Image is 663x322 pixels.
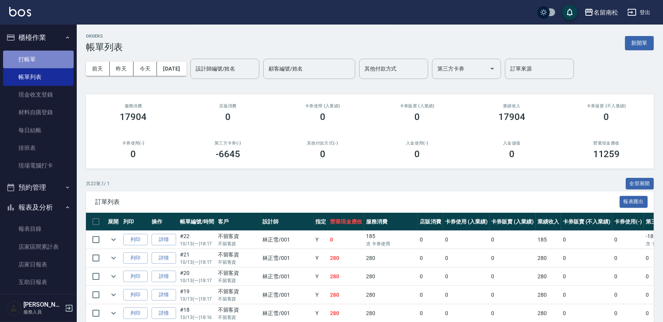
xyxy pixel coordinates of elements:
[23,309,63,315] p: 服務人員
[568,141,645,146] h2: 營業現金應收
[536,286,561,304] td: 280
[123,289,148,301] button: 列印
[498,112,525,122] h3: 17904
[152,252,176,264] a: 詳情
[3,28,74,48] button: 櫃檯作業
[486,62,498,75] button: Open
[95,198,620,206] span: 訂單列表
[418,213,443,231] th: 店販消費
[3,197,74,217] button: 報表及分析
[320,149,325,159] h3: 0
[261,249,313,267] td: 林正雪 /001
[536,249,561,267] td: 280
[23,301,63,309] h5: [PERSON_NAME]
[152,307,176,319] a: 詳情
[313,231,328,249] td: Y
[178,213,216,231] th: 帳單編號/時間
[490,286,536,304] td: 0
[3,220,74,238] a: 報表目錄
[612,231,644,249] td: 0
[134,62,157,76] button: 今天
[625,39,654,46] a: 新開單
[509,149,515,159] h3: 0
[414,149,420,159] h3: 0
[218,232,259,240] div: 不留客資
[218,259,259,266] p: 不留客資
[443,286,490,304] td: 0
[218,269,259,277] div: 不留客資
[152,289,176,301] a: 詳情
[261,213,313,231] th: 設計師
[561,268,612,286] td: 0
[261,286,313,304] td: 林正雪 /001
[152,234,176,246] a: 詳情
[261,231,313,249] td: 林正雪 /001
[364,249,418,267] td: 280
[225,112,231,122] h3: 0
[313,249,328,267] td: Y
[190,141,266,146] h2: 第三方卡券(-)
[313,213,328,231] th: 指定
[178,268,216,286] td: #20
[328,213,364,231] th: 營業現金應收
[364,286,418,304] td: 280
[108,252,119,264] button: expand row
[261,268,313,286] td: 林正雪 /001
[218,306,259,314] div: 不留客資
[216,149,240,159] h3: -6645
[123,271,148,283] button: 列印
[443,231,490,249] td: 0
[490,249,536,267] td: 0
[157,62,186,76] button: [DATE]
[3,51,74,68] a: 打帳單
[625,36,654,50] button: 新開單
[3,256,74,273] a: 店家日報表
[86,42,123,53] h3: 帳單列表
[561,286,612,304] td: 0
[418,249,443,267] td: 0
[313,286,328,304] td: Y
[216,213,261,231] th: 客戶
[3,291,74,309] a: 互助排行榜
[3,103,74,121] a: 材料自購登錄
[218,240,259,247] p: 不留客資
[130,149,136,159] h3: 0
[123,307,148,319] button: 列印
[284,103,361,108] h2: 卡券使用 (入業績)
[562,5,577,20] button: save
[620,198,648,205] a: 報表匯出
[95,141,172,146] h2: 卡券使用(-)
[180,296,214,302] p: 10/13 (一) 18:17
[106,213,121,231] th: 展開
[86,180,110,187] p: 共 22 筆, 1 / 1
[3,139,74,157] a: 排班表
[180,314,214,321] p: 10/13 (一) 18:16
[178,249,216,267] td: #21
[180,277,214,284] p: 10/13 (一) 18:17
[178,286,216,304] td: #19
[110,62,134,76] button: 昨天
[218,314,259,321] p: 不留客資
[379,103,455,108] h2: 卡券販賣 (入業績)
[581,5,621,20] button: 名留南松
[3,177,74,197] button: 預約管理
[418,286,443,304] td: 0
[328,231,364,249] td: 0
[379,141,455,146] h2: 入金使用(-)
[612,268,644,286] td: 0
[320,112,325,122] h3: 0
[561,231,612,249] td: 0
[180,259,214,266] p: 10/13 (一) 18:17
[3,122,74,139] a: 每日結帳
[490,213,536,231] th: 卡券販賣 (入業績)
[328,268,364,286] td: 280
[366,240,416,247] p: 含 卡券使用
[536,231,561,249] td: 185
[414,112,420,122] h3: 0
[178,231,216,249] td: #22
[490,268,536,286] td: 0
[568,103,645,108] h2: 卡券販賣 (不入業績)
[474,141,550,146] h2: 入金儲值
[86,34,123,39] h2: ORDERS
[3,86,74,103] a: 現金收支登錄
